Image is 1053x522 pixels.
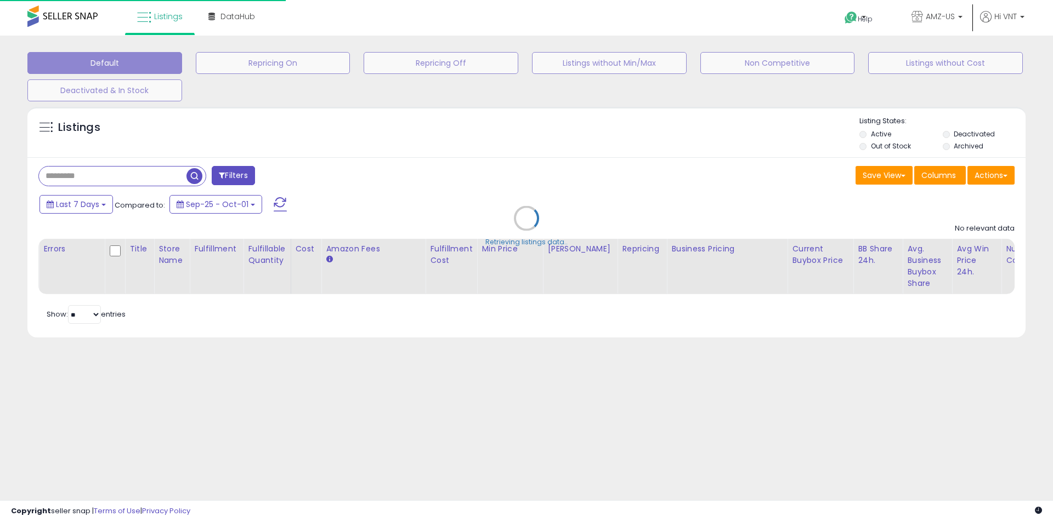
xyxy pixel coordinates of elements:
[532,52,687,74] button: Listings without Min/Max
[858,14,873,24] span: Help
[485,237,568,247] div: Retrieving listings data..
[844,11,858,25] i: Get Help
[27,79,182,101] button: Deactivated & In Stock
[154,11,183,22] span: Listings
[836,3,894,36] a: Help
[364,52,518,74] button: Repricing Off
[926,11,955,22] span: AMZ-US
[868,52,1023,74] button: Listings without Cost
[994,11,1017,22] span: Hi VNT
[27,52,182,74] button: Default
[980,11,1024,36] a: Hi VNT
[700,52,855,74] button: Non Competitive
[220,11,255,22] span: DataHub
[196,52,350,74] button: Repricing On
